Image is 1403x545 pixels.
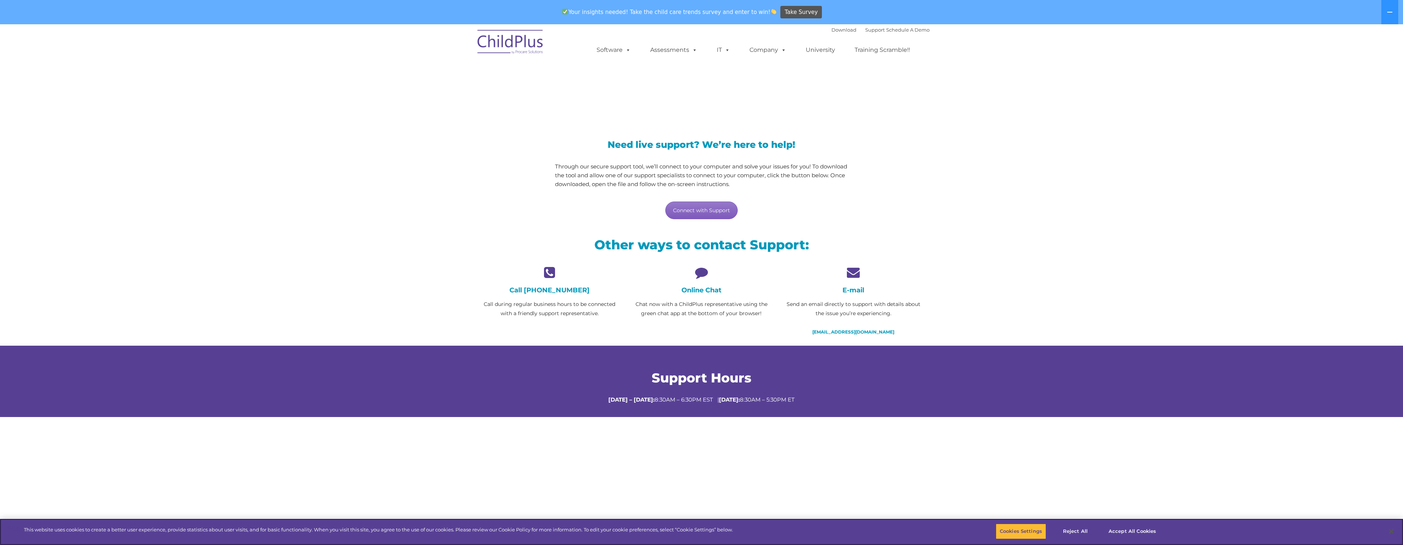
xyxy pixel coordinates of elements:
h4: Online Chat [631,286,772,294]
span: Your insights needed! Take the child care trends survey and enter to win! [559,5,780,19]
a: Connect with Support [665,202,738,219]
strong: [DATE]: [719,396,740,403]
a: Schedule A Demo [886,27,930,33]
a: IT [709,43,737,57]
a: Support [865,27,885,33]
h3: Need live support? We’re here to help! [555,140,848,149]
span: 8:30AM – 6:30PM EST | 8:30AM – 5:30PM ET [608,396,795,403]
span: LiveSupport with SplashTop [479,77,754,100]
p: Call during regular business hours to be connected with a friendly support representative. [479,300,620,318]
strong: [DATE] – [DATE]: [608,396,655,403]
a: University [798,43,842,57]
h4: E-mail [783,286,924,294]
a: Training Scramble!! [847,43,917,57]
button: Reject All [1052,524,1098,539]
button: Accept All Cookies [1105,524,1160,539]
p: Through our secure support tool, we’ll connect to your computer and solve your issues for you! To... [555,162,848,189]
p: Send an email directly to support with details about the issue you’re experiencing. [783,300,924,318]
a: Assessments [643,43,705,57]
img: ✅ [562,9,568,14]
button: Close [1383,523,1399,539]
font: | [831,27,930,33]
a: [EMAIL_ADDRESS][DOMAIN_NAME] [812,329,894,335]
p: Chat now with a ChildPlus representative using the green chat app at the bottom of your browser! [631,300,772,318]
h4: Call [PHONE_NUMBER] [479,286,620,294]
h2: Other ways to contact Support: [479,236,924,253]
a: Take Survey [780,6,822,19]
span: Take Survey [785,6,818,19]
a: Company [742,43,794,57]
a: Software [589,43,638,57]
a: Download [831,27,856,33]
div: This website uses cookies to create a better user experience, provide statistics about user visit... [24,526,733,534]
button: Cookies Settings [996,524,1046,539]
img: ChildPlus by Procare Solutions [474,25,547,61]
img: 👏 [771,9,776,14]
span: Support Hours [652,370,751,386]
